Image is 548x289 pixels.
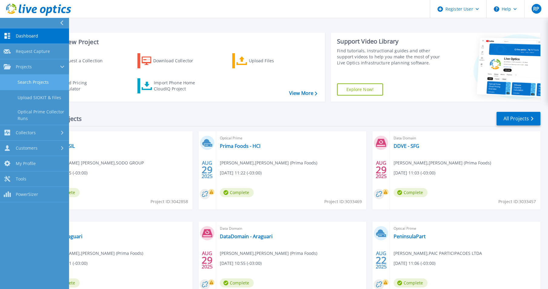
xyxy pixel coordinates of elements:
div: Support Video Library [337,37,443,45]
span: [PERSON_NAME] , [PERSON_NAME] (Prima Foods) [46,250,143,257]
span: Data Domain [394,135,537,141]
span: Optical Prime [220,135,363,141]
span: [DATE] 11:03 (-03:00) [394,170,435,176]
div: Find tutorials, instructional guides and other support videos to help you make the most of your L... [337,48,443,66]
div: Upload Files [249,55,297,67]
a: DDVE - SFG [394,143,419,149]
span: Optical Prime [46,135,189,141]
div: Cloud Pricing Calculator [59,80,108,92]
span: [DATE] 10:55 (-03:00) [220,260,262,267]
span: My Profile [16,161,36,166]
a: View More [289,90,317,96]
span: Dashboard [16,33,38,39]
span: Complete [220,188,254,197]
span: 29 [202,258,213,263]
span: Optical Prime [394,225,537,232]
div: AUG 2025 [375,249,387,271]
div: AUG 2025 [375,159,387,181]
span: 22 [376,258,387,263]
span: PowerSizer [16,192,38,197]
span: Project ID: 3033469 [324,198,362,205]
a: SODOBRASIL [46,143,75,149]
a: DataDomain - Araguari [220,233,272,239]
a: All Projects [497,112,540,125]
a: Explore Now! [337,83,383,96]
span: Customers [16,145,38,151]
span: [PERSON_NAME] , PAIC PARTICIPACOES LTDA [394,250,482,257]
span: [PERSON_NAME] [PERSON_NAME] , SODO GROUP [46,160,144,166]
span: Projects [16,64,32,70]
a: Download Collector [137,53,205,68]
div: Request a Collection [60,55,109,67]
div: Download Collector [153,55,202,67]
span: [PERSON_NAME] , [PERSON_NAME] (Prima Foods) [220,160,317,166]
span: Data Domain [46,225,189,232]
h3: Start a New Project [43,39,317,45]
span: [PERSON_NAME] , [PERSON_NAME] (Prima Foods) [220,250,317,257]
span: Complete [220,278,254,287]
a: Cloud Pricing Calculator [43,78,111,93]
span: 29 [376,167,387,172]
span: 29 [202,167,213,172]
div: AUG 2025 [201,159,213,181]
span: RP [533,6,539,11]
span: [PERSON_NAME] , [PERSON_NAME] (Prima Foods) [394,160,491,166]
span: Project ID: 3042858 [150,198,188,205]
span: Complete [394,278,428,287]
span: Complete [394,188,428,197]
a: PeninsulaPart [394,233,426,239]
a: Prima Foods - HCI [220,143,260,149]
div: AUG 2025 [201,249,213,271]
a: Request a Collection [43,53,111,68]
span: Tools [16,176,26,182]
a: Upload Files [232,53,300,68]
span: Collectors [16,130,36,135]
span: [DATE] 11:06 (-03:00) [394,260,435,267]
span: [DATE] 11:22 (-03:00) [220,170,262,176]
div: Import Phone Home CloudIQ Project [154,80,201,92]
span: Request Capture [16,49,50,54]
span: Project ID: 3033457 [498,198,536,205]
span: Data Domain [220,225,363,232]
